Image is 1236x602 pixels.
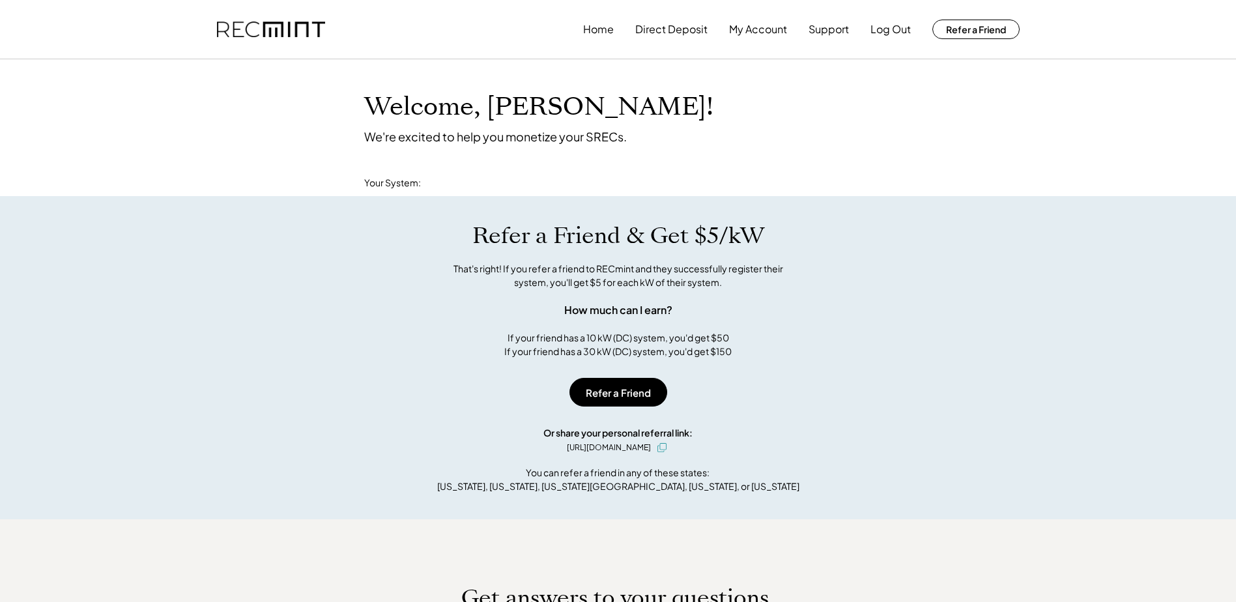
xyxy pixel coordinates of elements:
h1: Welcome, [PERSON_NAME]! [364,92,713,122]
button: Home [583,16,614,42]
div: We're excited to help you monetize your SRECs. [364,129,627,144]
div: If your friend has a 10 kW (DC) system, you'd get $50 If your friend has a 30 kW (DC) system, you... [504,331,732,358]
button: Refer a Friend [932,20,1020,39]
button: click to copy [654,440,670,455]
button: Direct Deposit [635,16,708,42]
div: [URL][DOMAIN_NAME] [567,442,651,453]
img: recmint-logotype%403x.png [217,21,325,38]
button: Support [809,16,849,42]
button: Log Out [870,16,911,42]
div: You can refer a friend in any of these states: [US_STATE], [US_STATE], [US_STATE][GEOGRAPHIC_DATA... [437,466,799,493]
div: How much can I earn? [564,302,672,318]
button: My Account [729,16,787,42]
div: Your System: [364,177,421,190]
div: That's right! If you refer a friend to RECmint and they successfully register their system, you'l... [439,262,798,289]
button: Refer a Friend [569,378,667,407]
h1: Refer a Friend & Get $5/kW [472,222,764,250]
div: Or share your personal referral link: [543,426,693,440]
